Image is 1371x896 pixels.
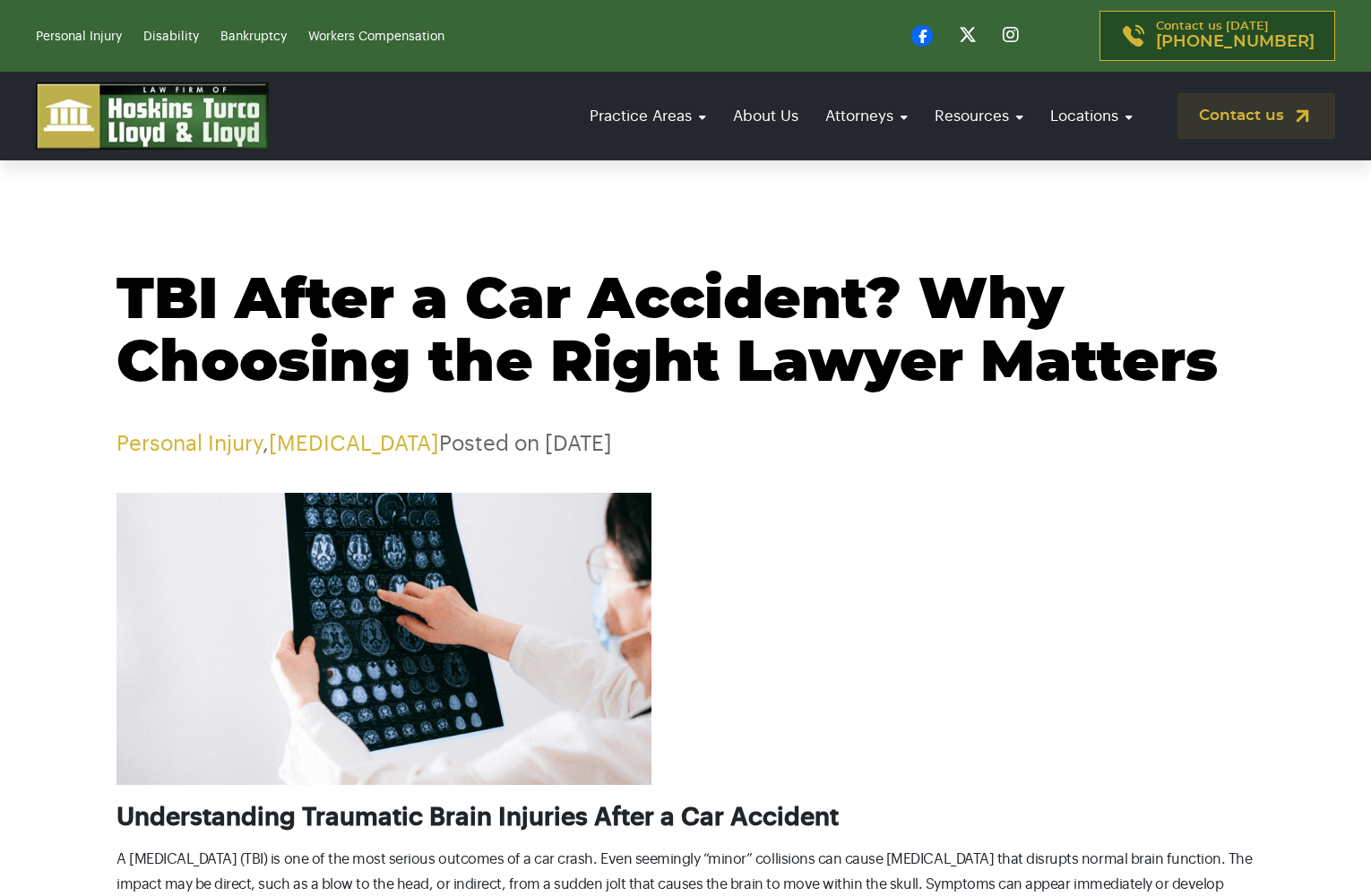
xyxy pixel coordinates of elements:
a: Disability [143,30,199,43]
a: Personal Injury [116,433,263,454]
span: [PHONE_NUMBER] [1156,33,1315,51]
a: Resources [926,90,1032,142]
img: logo [36,82,269,150]
span: Understanding Traumatic Brain Injuries After a Car Accident [116,805,839,830]
a: Contact us [DATE][PHONE_NUMBER] [1099,11,1335,61]
a: Personal Injury [36,30,122,43]
a: Locations [1041,90,1142,142]
a: About Us [724,90,807,142]
a: Practice Areas [581,90,715,142]
a: Attorneys [816,90,917,142]
h1: TBI After a Car Accident? Why Choosing the Right Lawyer Matters [116,270,1255,395]
a: Workers Compensation [308,30,444,43]
a: Bankruptcy [220,30,287,43]
p: , Posted on [DATE] [116,431,1255,457]
a: [MEDICAL_DATA] [269,433,439,454]
a: Contact us [1177,93,1335,139]
p: Contact us [DATE] [1156,21,1315,51]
